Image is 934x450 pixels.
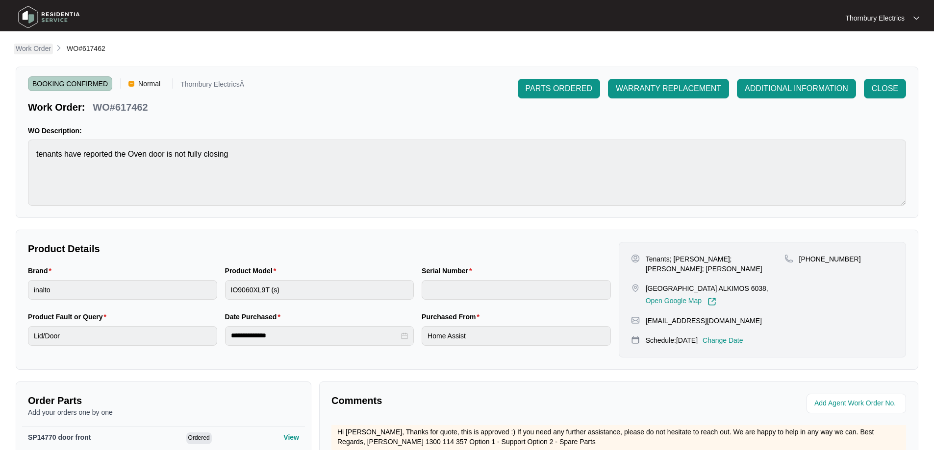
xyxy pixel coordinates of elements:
input: Product Fault or Query [28,326,217,346]
span: Normal [134,76,164,91]
label: Purchased From [422,312,483,322]
a: Open Google Map [646,297,716,306]
img: map-pin [784,254,793,263]
p: [PHONE_NUMBER] [799,254,861,264]
input: Purchased From [422,326,611,346]
p: Order Parts [28,394,299,407]
p: [GEOGRAPHIC_DATA] ALKIMOS 6038, [646,284,768,293]
span: CLOSE [872,83,898,95]
img: user-pin [631,254,640,263]
span: ADDITIONAL INFORMATION [745,83,848,95]
p: View [283,432,299,442]
p: Work Order: [28,100,85,114]
img: map-pin [631,316,640,325]
p: Add your orders one by one [28,407,299,417]
span: BOOKING CONFIRMED [28,76,112,91]
textarea: tenants have reported the Oven door is not fully closing [28,140,906,206]
p: WO Description: [28,126,906,136]
span: WO#617462 [67,45,105,52]
input: Serial Number [422,280,611,300]
label: Date Purchased [225,312,284,322]
p: WO#617462 [93,100,148,114]
img: chevron-right [55,44,63,52]
label: Serial Number [422,266,476,276]
p: Thornbury Electrics [845,13,905,23]
p: Hi [PERSON_NAME], Thanks for quote, this is approved :) If you need any further assistance, pleas... [337,427,900,447]
input: Date Purchased [231,331,400,341]
input: Product Model [225,280,414,300]
p: Change Date [703,335,743,345]
img: dropdown arrow [913,16,919,21]
img: map-pin [631,335,640,344]
p: Comments [331,394,612,407]
img: map-pin [631,284,640,292]
p: Tenants; [PERSON_NAME]; [PERSON_NAME]; [PERSON_NAME] [646,254,784,274]
button: PARTS ORDERED [518,79,600,98]
button: ADDITIONAL INFORMATION [737,79,856,98]
p: [EMAIL_ADDRESS][DOMAIN_NAME] [646,316,762,326]
img: Vercel Logo [128,81,134,87]
a: Work Order [14,44,53,54]
span: PARTS ORDERED [526,83,592,95]
label: Brand [28,266,55,276]
p: Schedule: [DATE] [646,335,698,345]
img: Link-External [707,297,716,306]
p: Product Details [28,242,611,256]
label: Product Fault or Query [28,312,110,322]
p: Thornbury ElectricsÂ [180,81,244,91]
button: CLOSE [864,79,906,98]
label: Product Model [225,266,280,276]
span: Ordered [186,432,212,444]
img: residentia service logo [15,2,83,32]
span: SP14770 door front [28,433,91,441]
input: Brand [28,280,217,300]
input: Add Agent Work Order No. [814,398,900,409]
p: Work Order [16,44,51,53]
button: WARRANTY REPLACEMENT [608,79,729,98]
span: WARRANTY REPLACEMENT [616,83,721,95]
